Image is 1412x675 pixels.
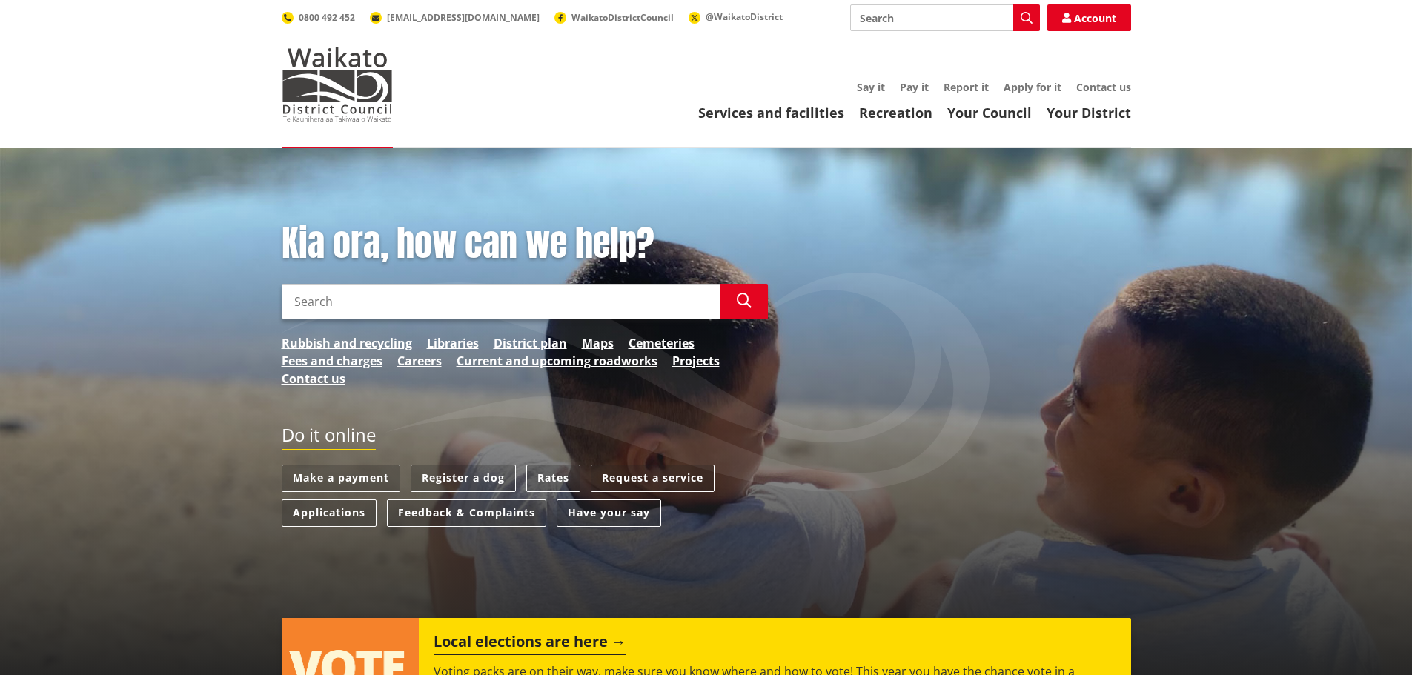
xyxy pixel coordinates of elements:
[397,352,442,370] a: Careers
[582,334,614,352] a: Maps
[571,11,674,24] span: WaikatoDistrictCouncil
[411,465,516,492] a: Register a dog
[698,104,844,122] a: Services and facilities
[457,352,657,370] a: Current and upcoming roadworks
[282,47,393,122] img: Waikato District Council - Te Kaunihera aa Takiwaa o Waikato
[947,104,1032,122] a: Your Council
[557,499,661,527] a: Have your say
[299,11,355,24] span: 0800 492 452
[282,425,376,450] h2: Do it online
[282,284,720,319] input: Search input
[387,11,540,24] span: [EMAIL_ADDRESS][DOMAIN_NAME]
[591,465,715,492] a: Request a service
[434,633,626,655] h2: Local elections are here
[1047,4,1131,31] a: Account
[282,11,355,24] a: 0800 492 452
[282,334,412,352] a: Rubbish and recycling
[554,11,674,24] a: WaikatoDistrictCouncil
[282,352,382,370] a: Fees and charges
[1047,104,1131,122] a: Your District
[494,334,567,352] a: District plan
[944,80,989,94] a: Report it
[1004,80,1061,94] a: Apply for it
[900,80,929,94] a: Pay it
[370,11,540,24] a: [EMAIL_ADDRESS][DOMAIN_NAME]
[526,465,580,492] a: Rates
[282,222,768,265] h1: Kia ora, how can we help?
[282,465,400,492] a: Make a payment
[282,370,345,388] a: Contact us
[629,334,695,352] a: Cemeteries
[427,334,479,352] a: Libraries
[1076,80,1131,94] a: Contact us
[387,499,546,527] a: Feedback & Complaints
[282,499,377,527] a: Applications
[706,10,783,23] span: @WaikatoDistrict
[689,10,783,23] a: @WaikatoDistrict
[850,4,1040,31] input: Search input
[672,352,720,370] a: Projects
[859,104,932,122] a: Recreation
[857,80,885,94] a: Say it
